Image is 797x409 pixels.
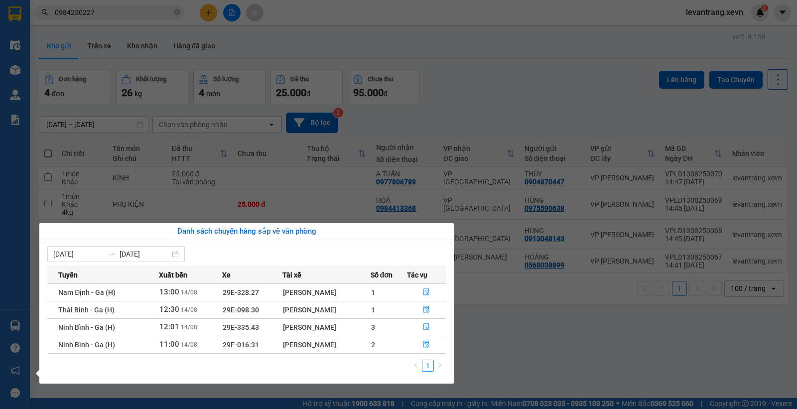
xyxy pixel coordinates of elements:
a: 1 [422,360,433,371]
button: left [410,360,422,372]
span: Tác vụ [407,270,427,280]
span: Nam Định - Ga (H) [58,288,116,296]
div: Danh sách chuyến hàng sắp về văn phòng [47,226,446,238]
button: file-done [407,337,445,353]
b: GỬI : VP [PERSON_NAME] [12,72,174,89]
span: Xuất bến [159,270,187,280]
span: 12:30 [159,305,179,314]
div: [PERSON_NAME] [283,287,370,298]
li: Next Page [434,360,446,372]
span: 29E-335.43 [223,323,259,331]
span: 14/08 [181,341,197,348]
span: Tài xế [282,270,301,280]
span: Xe [222,270,231,280]
button: file-done [407,284,445,300]
div: [PERSON_NAME] [283,322,370,333]
span: file-done [423,341,430,349]
span: file-done [423,323,430,331]
input: Đến ngày [120,249,170,260]
span: 29E-328.27 [223,288,259,296]
li: 1 [422,360,434,372]
li: Previous Page [410,360,422,372]
span: left [413,362,419,368]
span: 29F-016.31 [223,341,259,349]
span: 1 [371,306,375,314]
div: [PERSON_NAME] [283,304,370,315]
span: 1 [371,288,375,296]
span: 29E-098.30 [223,306,259,314]
span: to [108,250,116,258]
span: file-done [423,288,430,296]
input: Từ ngày [53,249,104,260]
span: swap-right [108,250,116,258]
img: logo.jpg [12,12,62,62]
span: Ninh Bình - Ga (H) [58,341,115,349]
span: 3 [371,323,375,331]
span: Thái Bình - Ga (H) [58,306,115,314]
span: right [437,362,443,368]
span: 14/08 [181,324,197,331]
button: file-done [407,319,445,335]
span: Tuyến [58,270,78,280]
span: Ninh Bình - Ga (H) [58,323,115,331]
span: 13:00 [159,287,179,296]
div: [PERSON_NAME] [283,339,370,350]
span: 12:01 [159,322,179,331]
span: 2 [371,341,375,349]
li: Hotline: 19001155 [93,37,416,49]
li: Số 10 ngõ 15 Ngọc Hồi, Q.[PERSON_NAME], [GEOGRAPHIC_DATA] [93,24,416,37]
span: file-done [423,306,430,314]
span: 14/08 [181,289,197,296]
button: file-done [407,302,445,318]
span: 14/08 [181,306,197,313]
button: right [434,360,446,372]
span: Số đơn [371,270,393,280]
span: 11:00 [159,340,179,349]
